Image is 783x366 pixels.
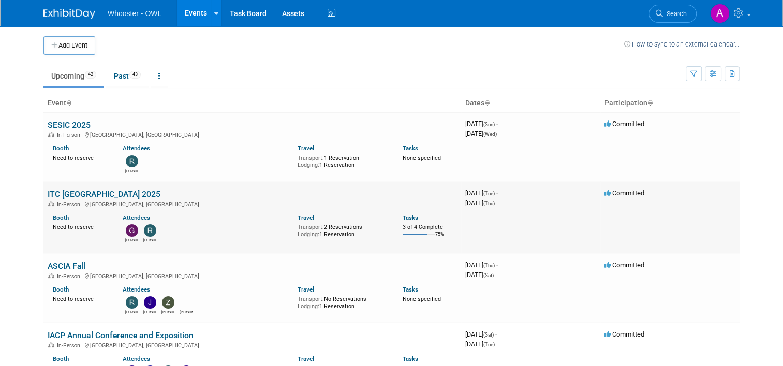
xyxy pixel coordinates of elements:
span: 42 [85,71,96,79]
span: [DATE] [465,330,497,338]
img: In-Person Event [48,132,54,137]
div: Gary LaFond [125,237,138,243]
span: (Wed) [483,131,497,137]
div: 3 of 4 Complete [403,224,457,231]
img: Ronald Lifton [180,296,193,309]
span: [DATE] [465,130,497,138]
span: (Sun) [483,121,495,127]
div: Robert Dugan [125,167,138,174]
span: (Tue) [483,191,495,196]
img: Richard Spradley [144,224,156,237]
a: Tasks [403,214,418,221]
div: Zach Artz [161,309,174,315]
div: Need to reserve [53,152,107,162]
span: Lodging: [298,231,319,238]
div: Richard Spradley [125,309,138,315]
span: (Tue) [483,342,495,347]
a: Tasks [403,145,418,152]
div: No Reservations 1 Reservation [298,294,387,310]
img: Gary LaFond [126,224,138,237]
span: In-Person [57,342,83,349]
th: Dates [461,95,600,112]
div: Ronald Lifton [180,309,193,315]
a: Booth [53,214,69,221]
span: - [496,120,498,128]
a: Upcoming42 [43,66,104,86]
a: Attendees [123,355,150,362]
img: Richard Spradley [126,296,138,309]
img: James Justus [144,296,156,309]
span: [DATE] [465,199,495,207]
span: Committed [604,261,644,269]
span: - [495,330,497,338]
span: (Thu) [483,263,495,268]
span: Transport: [298,296,324,302]
div: James Justus [143,309,156,315]
span: [DATE] [465,261,498,269]
img: In-Person Event [48,273,54,278]
a: SESIC 2025 [48,120,91,130]
div: [GEOGRAPHIC_DATA], [GEOGRAPHIC_DATA] [48,130,457,139]
img: Robert Dugan [126,155,138,167]
a: ASCIA Fall [48,261,86,271]
img: In-Person Event [48,342,54,347]
span: - [496,261,498,269]
span: - [496,189,498,197]
a: ITC [GEOGRAPHIC_DATA] 2025 [48,189,160,199]
span: Committed [604,330,644,338]
div: Richard Spradley [143,237,156,243]
span: (Sat) [483,272,494,278]
span: Transport: [298,224,324,231]
span: Transport: [298,155,324,161]
button: Add Event [43,36,95,55]
span: Whooster - OWL [108,9,161,18]
span: Lodging: [298,162,319,169]
span: [DATE] [465,340,495,348]
a: Search [649,5,697,23]
span: None specified [403,296,441,302]
span: [DATE] [465,189,498,197]
td: 75% [435,232,444,246]
a: Travel [298,286,314,293]
span: None specified [403,155,441,161]
span: In-Person [57,201,83,208]
img: In-Person Event [48,201,54,206]
a: Sort by Start Date [484,99,490,107]
img: Zach Artz [162,296,174,309]
a: Attendees [123,214,150,221]
img: ExhibitDay [43,9,95,19]
span: In-Person [57,132,83,139]
a: Booth [53,145,69,152]
div: Need to reserve [53,294,107,303]
a: Sort by Event Name [66,99,71,107]
a: Attendees [123,286,150,293]
a: Travel [298,214,314,221]
span: In-Person [57,273,83,280]
div: 2 Reservations 1 Reservation [298,222,387,238]
a: Travel [298,355,314,362]
a: Attendees [123,145,150,152]
div: Need to reserve [53,222,107,231]
div: [GEOGRAPHIC_DATA], [GEOGRAPHIC_DATA] [48,271,457,280]
a: Tasks [403,286,418,293]
span: (Sat) [483,332,494,338]
span: 43 [129,71,141,79]
a: Tasks [403,355,418,362]
th: Event [43,95,461,112]
a: Past43 [106,66,149,86]
span: Lodging: [298,303,319,310]
img: Abe Romero [710,4,730,23]
span: [DATE] [465,271,494,279]
div: [GEOGRAPHIC_DATA], [GEOGRAPHIC_DATA] [48,341,457,349]
span: (Thu) [483,201,495,206]
a: IACP Annual Conference and Exposition [48,330,194,340]
a: Travel [298,145,314,152]
span: [DATE] [465,120,498,128]
a: Booth [53,286,69,293]
a: Booth [53,355,69,362]
div: [GEOGRAPHIC_DATA], [GEOGRAPHIC_DATA] [48,200,457,208]
div: 1 Reservation 1 Reservation [298,152,387,169]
